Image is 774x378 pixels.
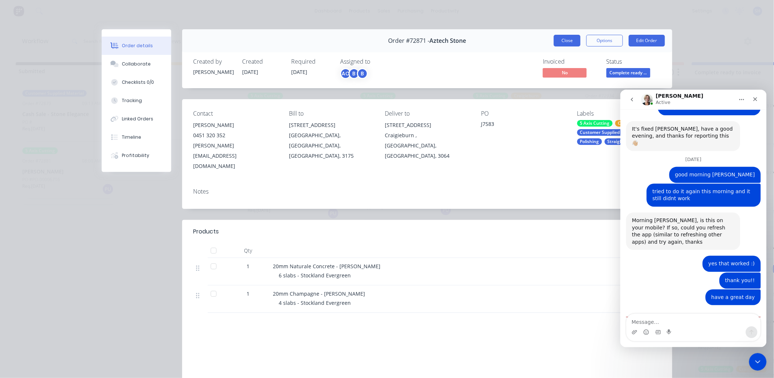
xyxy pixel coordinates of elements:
[385,120,469,130] div: [STREET_ADDRESS]
[340,58,413,65] div: Assigned to
[242,58,282,65] div: Created
[242,68,258,75] span: [DATE]
[291,68,307,75] span: [DATE]
[586,35,623,46] button: Options
[577,129,642,136] div: Customer Supplied Material
[629,35,665,46] button: Edit Order
[430,37,466,44] span: Aztech Stone
[289,110,373,117] div: Bill to
[247,290,249,297] span: 1
[385,110,469,117] div: Deliver to
[279,299,351,306] span: 4 slabs - Stockland Evergreen
[247,262,249,270] span: 1
[122,42,153,49] div: Order details
[385,120,469,161] div: [STREET_ADDRESS]Craigieburn , [GEOGRAPHIC_DATA], [GEOGRAPHIC_DATA], 3064
[357,68,368,79] div: B
[605,138,636,145] div: Straight cut
[289,120,373,130] div: [STREET_ADDRESS]
[122,152,150,159] div: Profitability
[193,120,277,171] div: [PERSON_NAME]0451 320 352[PERSON_NAME][EMAIL_ADDRESS][DOMAIN_NAME]
[388,37,430,44] span: Order #72871 -
[273,290,365,297] span: 20mm Champagne - [PERSON_NAME]
[577,120,613,127] div: 5 Axis Cutting
[543,68,587,77] span: No
[340,68,351,79] div: AC
[102,37,171,55] button: Order details
[193,68,233,76] div: [PERSON_NAME]
[606,58,661,65] div: Status
[102,55,171,73] button: Collaborate
[193,130,277,141] div: 0451 320 352
[102,128,171,146] button: Timeline
[606,68,650,79] button: Complete ready ...
[122,97,142,104] div: Tracking
[289,130,373,161] div: [GEOGRAPHIC_DATA], [GEOGRAPHIC_DATA], [GEOGRAPHIC_DATA], 3175
[606,68,650,77] span: Complete ready ...
[615,120,646,127] div: Craigieburn
[481,120,565,130] div: J7583
[349,68,360,79] div: B
[289,120,373,161] div: [STREET_ADDRESS][GEOGRAPHIC_DATA], [GEOGRAPHIC_DATA], [GEOGRAPHIC_DATA], 3175
[577,110,661,117] div: Labels
[122,134,142,141] div: Timeline
[122,116,154,122] div: Linked Orders
[577,138,602,145] div: Polishing
[102,146,171,165] button: Profitability
[102,91,171,110] button: Tracking
[481,110,565,117] div: PO
[193,141,277,171] div: [PERSON_NAME][EMAIL_ADDRESS][DOMAIN_NAME]
[193,188,661,195] div: Notes
[291,58,331,65] div: Required
[385,130,469,161] div: Craigieburn , [GEOGRAPHIC_DATA], [GEOGRAPHIC_DATA], 3064
[122,61,151,67] div: Collaborate
[554,35,580,46] button: Close
[193,58,233,65] div: Created by
[122,79,154,86] div: Checklists 0/0
[273,263,380,270] span: 20mm Naturale Concrete - [PERSON_NAME]
[749,353,767,371] iframe: Intercom live chat
[340,68,368,79] button: ACBB
[193,227,219,236] div: Products
[102,110,171,128] button: Linked Orders
[193,120,277,130] div: [PERSON_NAME]
[543,58,598,65] div: Invoiced
[226,243,270,258] div: Qty
[193,110,277,117] div: Contact
[279,272,351,279] span: 6 slabs - Stockland Evergreen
